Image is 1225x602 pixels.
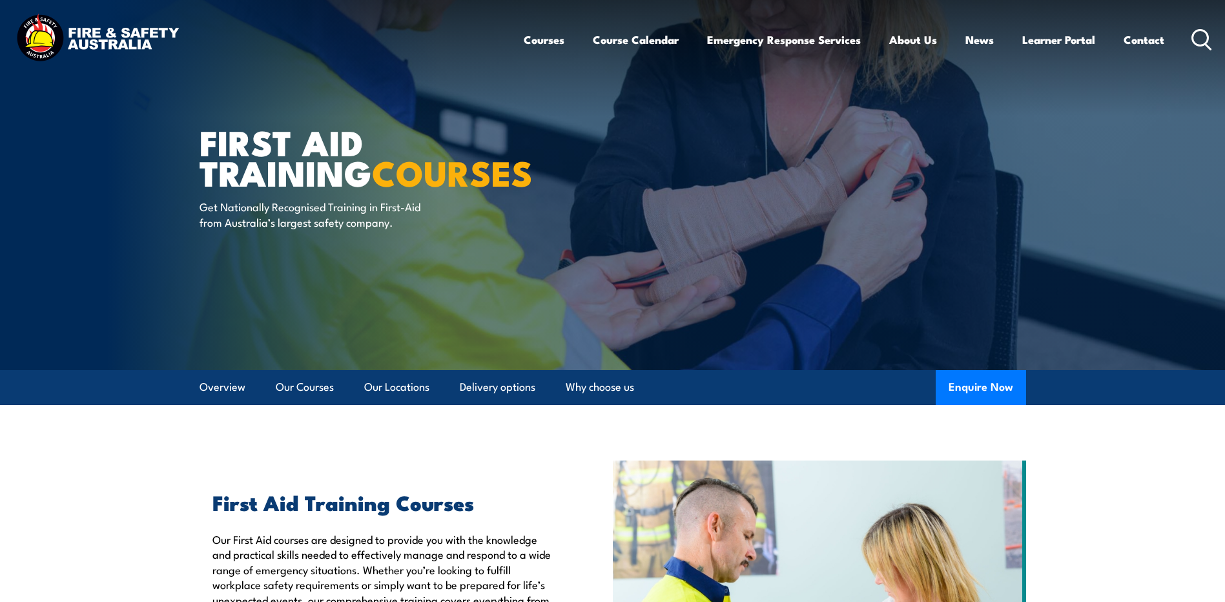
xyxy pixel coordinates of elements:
[965,23,994,57] a: News
[200,199,435,229] p: Get Nationally Recognised Training in First-Aid from Australia’s largest safety company.
[1022,23,1095,57] a: Learner Portal
[707,23,861,57] a: Emergency Response Services
[524,23,564,57] a: Courses
[1124,23,1164,57] a: Contact
[212,493,553,511] h2: First Aid Training Courses
[200,370,245,404] a: Overview
[889,23,937,57] a: About Us
[364,370,429,404] a: Our Locations
[566,370,634,404] a: Why choose us
[936,370,1026,405] button: Enquire Now
[200,127,519,187] h1: First Aid Training
[276,370,334,404] a: Our Courses
[593,23,679,57] a: Course Calendar
[460,370,535,404] a: Delivery options
[372,145,533,198] strong: COURSES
